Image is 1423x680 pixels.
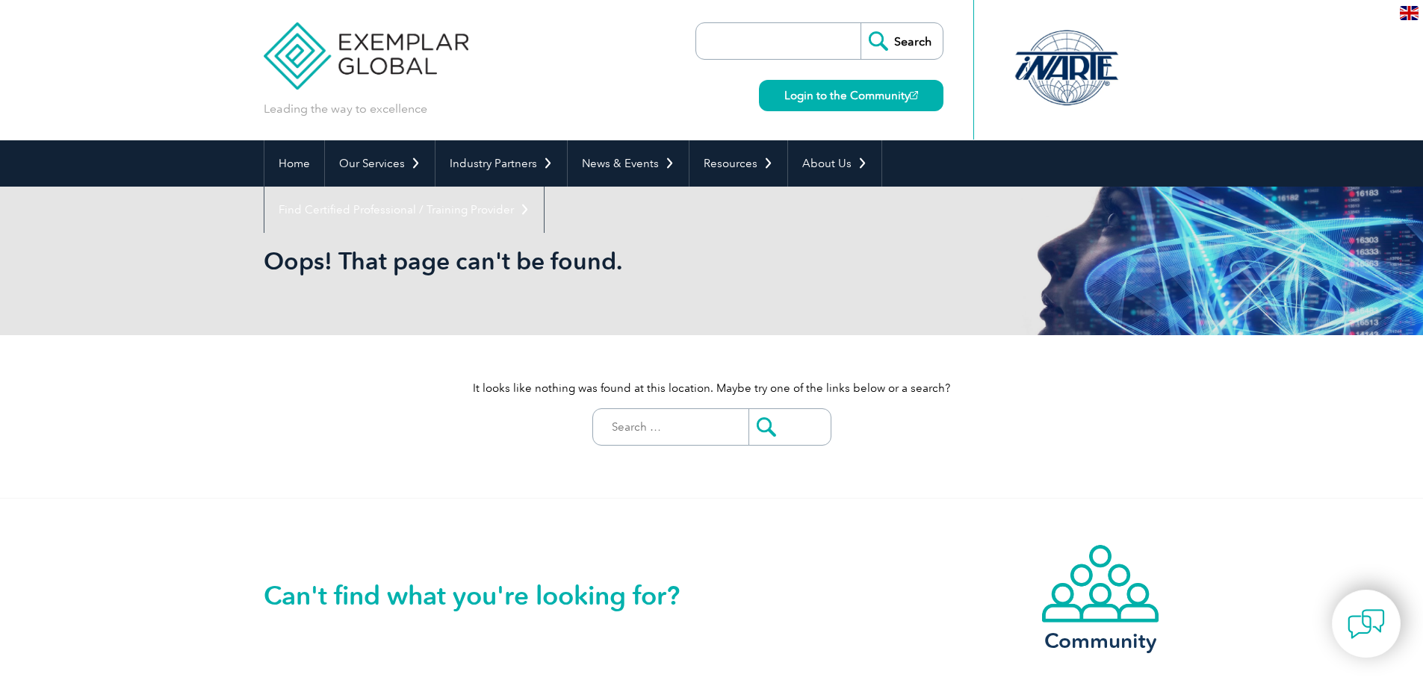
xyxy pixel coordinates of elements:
h1: Oops! That page can't be found. [264,246,837,275]
a: Login to the Community [759,80,943,111]
h2: Can't find what you're looking for? [264,584,712,608]
a: Home [264,140,324,187]
p: Leading the way to excellence [264,101,427,117]
input: Search [861,23,943,59]
img: en [1400,6,1419,20]
a: News & Events [568,140,689,187]
h3: Community [1041,631,1160,650]
input: Submit [748,409,831,445]
img: icon-community.webp [1041,543,1160,624]
a: Community [1041,543,1160,650]
a: About Us [788,140,881,187]
img: contact-chat.png [1348,605,1385,643]
img: open_square.png [910,91,918,99]
a: Resources [689,140,787,187]
a: Industry Partners [435,140,567,187]
a: Our Services [325,140,435,187]
p: It looks like nothing was found at this location. Maybe try one of the links below or a search? [264,380,1160,396]
a: Find Certified Professional / Training Provider [264,187,544,233]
